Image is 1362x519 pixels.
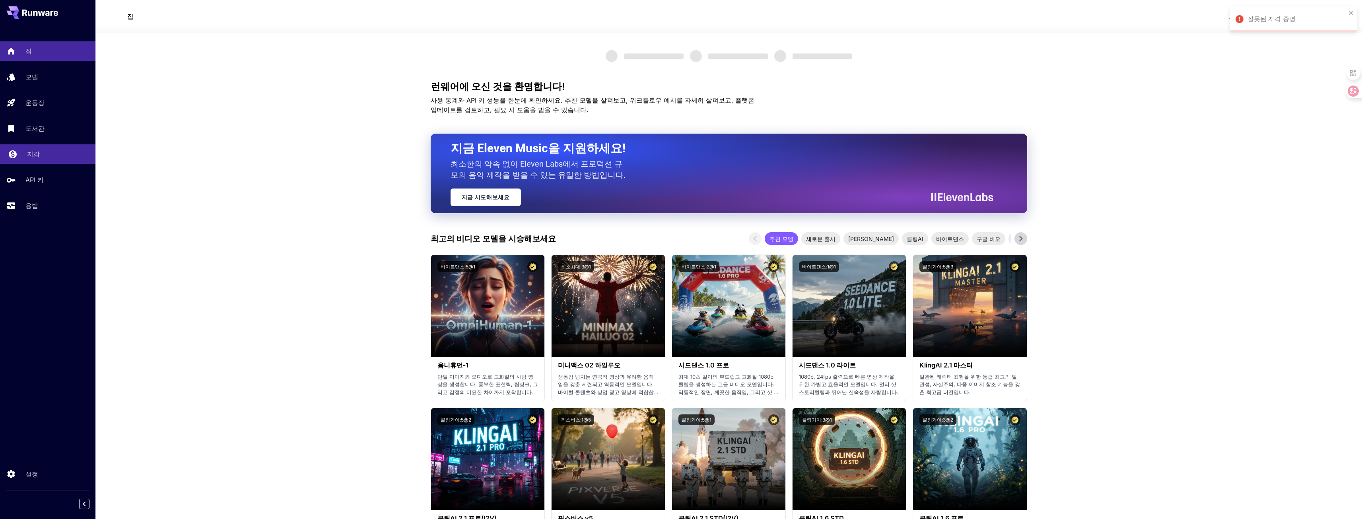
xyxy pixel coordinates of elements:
[552,408,665,510] img: 대체
[441,417,471,423] font: 클링가이:5@2
[527,261,538,272] button: 인증 모델 – 최고의 성능을 위해 검증되었으며 상업용 라이선스가 포함되어 있습니다.
[648,261,659,272] button: 인증 모델 – 최고의 성능을 위해 검증되었으며 상업용 라이선스가 포함되어 있습니다.
[85,497,95,511] div: 사이드바 접기
[802,417,832,423] font: 클링가이:3@1
[923,417,953,423] font: 클링가이:3@2
[451,159,626,180] font: 최소한의 약속 없이 Eleven Labs에서 프로덕션 규모의 음악 제작을 받을 수 있는 유일한 방법입니다.
[806,235,835,242] font: 새로운 출시
[802,264,836,270] font: 바이트댄스:1@1
[923,264,953,270] font: 클링가이:5@3
[931,232,969,245] div: 바이트댄스
[907,235,923,242] font: 클링AI
[799,414,835,425] button: 클링가이:3@1
[768,261,779,272] button: 인증 모델 – 최고의 성능을 위해 검증되었으며 상업용 라이선스가 포함되어 있습니다.
[793,255,906,357] img: 대체
[848,235,894,242] font: [PERSON_NAME]
[27,150,40,158] font: 지갑
[25,73,38,81] font: 모델
[462,194,510,200] font: 지금 시도해보세요
[843,232,899,245] div: [PERSON_NAME]
[25,47,32,55] font: 집
[25,470,38,478] font: 설정
[561,417,591,423] font: 픽스버스:1@5
[527,414,538,425] button: 인증 모델 – 최고의 성능을 위해 검증되었으며 상업용 라이선스가 포함되어 있습니다.
[769,235,793,242] font: 추천 모델
[561,264,591,270] font: 최소최대:3@1
[678,261,719,272] button: 바이트댄스:2@1
[431,96,754,114] font: 사용 통계와 API 키 성능을 한눈에 확인하세요. 추천 모델을 살펴보고, 워크플로우 예시를 자세히 살펴보고, 플랫폼 업데이트를 검토하고, 필요 시 도움을 받을 수 있습니다.
[441,264,475,270] font: 바이트댄스:5@1
[682,417,711,423] font: 클링가이:5@1
[678,361,729,369] font: 시드댄스 1.0 프로
[919,414,956,425] button: 클링가이:3@2
[919,373,1020,395] font: 일관된 캐릭터 표현을 위한 동급 최고의 일관성, 사실주의, 다중 이미지 참조 기능을 갖춘 최고급 버전입니다.
[902,232,928,245] div: 클링AI
[801,232,840,245] div: 새로운 출시
[558,361,620,369] font: 미니맥스 02 하일루오
[678,414,715,425] button: 클링가이:5@1
[672,255,785,357] img: 대체
[682,264,716,270] font: 바이트댄스:2@1
[936,235,964,242] font: 바이트댄스
[437,373,538,395] font: 단일 이미지와 오디오로 고화질의 사람 영상을 생성합니다. 풍부한 표현력, 립싱크, 그리고 감정의 미묘한 차이까지 포착합니다.
[437,361,468,369] font: 옴니휴먼‑1
[1247,16,1296,22] font: 잘못된 자격 증명
[977,235,1001,242] font: 구글 비오
[431,408,544,510] img: 대체
[889,261,900,272] button: 인증 모델 – 최고의 성능을 위해 검증되었으며 상업용 라이선스가 포함되어 있습니다.
[672,408,785,510] img: 대체
[768,414,779,425] button: 인증 모델 – 최고의 성능을 위해 검증되었으며 상업용 라이선스가 포함되어 있습니다.
[437,414,474,425] button: 클링가이:5@2
[431,234,556,243] font: 최고의 비디오 모델을 시승해보세요
[799,373,898,395] font: 1080p, 24fps 출력으로 빠른 영상 제작을 위한 가볍고 효율적인 모델입니다. 멀티 샷 스토리텔링과 뛰어난 신속성을 자랑합니다.
[648,414,659,425] button: 인증 모델 – 최고의 성능을 위해 검증되었으며 상업용 라이선스가 포함되어 있습니다.
[1010,261,1020,272] button: 인증 모델 – 최고의 성능을 위해 검증되었으며 상업용 라이선스가 포함되어 있습니다.
[25,202,38,210] font: 용법
[451,141,626,155] font: 지금 Eleven Music을 지원하세요!
[889,414,900,425] button: 인증 모델 – 최고의 성능을 위해 검증되었으며 상업용 라이선스가 포함되어 있습니다.
[558,261,594,272] button: 최소최대:3@1
[552,255,665,357] img: 대체
[1348,10,1354,16] button: 닫다
[437,261,478,272] button: 바이트댄스:5@1
[431,81,565,92] font: 런웨어에 오신 것을 환영합니다!
[1010,414,1020,425] button: 인증 모델 – 최고의 성능을 위해 검증되었으며 상업용 라이선스가 포함되어 있습니다.
[765,232,798,245] div: 추천 모델
[431,255,544,357] img: 대체
[558,373,658,403] font: 생동감 넘치는 연극적 영상과 유려한 움직임을 갖춘 세련되고 역동적인 모델입니다. 바이럴 콘텐츠와 상업 광고 영상에 적합합니다.
[913,408,1026,510] img: 대체
[913,255,1026,357] img: 대체
[799,261,839,272] button: 바이트댄스:1@1
[919,361,973,369] font: KlingAI 2.1 마스터
[79,499,89,509] button: 사이드바 접기
[558,414,594,425] button: 픽스버스:1@5
[25,99,45,107] font: 운동장
[25,124,45,132] font: 도서관
[972,232,1005,245] div: 구글 비오
[793,408,906,510] img: 대체
[799,361,856,369] font: 시드댄스 1.0 라이트
[25,176,44,184] font: API 키
[451,189,521,206] a: 지금 시도해보세요
[678,373,779,403] font: 최대 10초 길이의 부드럽고 고화질 1080p 클립을 생성하는 고급 비디오 모델입니다. 역동적인 장면, 깨끗한 움직임, 그리고 샷 전체에 걸친 뛰어난 일관성에 적합합니다.
[919,261,956,272] button: 클링가이:5@3
[127,12,134,21] nav: 빵가루
[127,12,134,20] font: 집
[127,12,134,21] a: 집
